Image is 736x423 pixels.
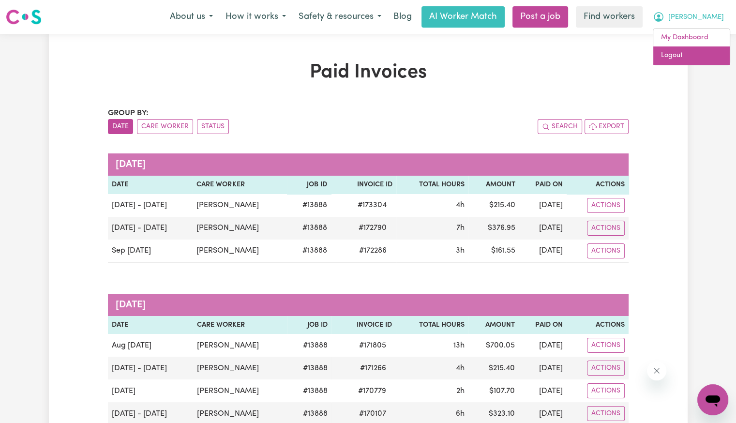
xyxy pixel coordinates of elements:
[354,363,392,374] span: # 171266
[519,194,567,217] td: [DATE]
[287,217,331,240] td: # 13888
[108,334,193,357] td: Aug [DATE]
[193,334,287,357] td: [PERSON_NAME]
[108,217,193,240] td: [DATE] - [DATE]
[587,243,625,258] button: Actions
[108,119,133,134] button: sort invoices by date
[587,383,625,398] button: Actions
[456,247,465,255] span: 3 hours
[353,245,392,257] span: # 172286
[468,379,518,402] td: $ 107.70
[108,109,149,117] span: Group by:
[519,240,567,263] td: [DATE]
[519,176,567,194] th: Paid On
[108,153,629,176] caption: [DATE]
[519,357,567,379] td: [DATE]
[353,408,392,420] span: # 170107
[108,240,193,263] td: Sep [DATE]
[193,217,287,240] td: [PERSON_NAME]
[468,334,518,357] td: $ 700.05
[653,29,730,47] a: My Dashboard
[108,61,629,84] h1: Paid Invoices
[352,199,392,211] span: # 173304
[697,384,728,415] iframe: Button to launch messaging window
[193,357,287,379] td: [PERSON_NAME]
[287,176,331,194] th: Job ID
[455,410,464,418] span: 6 hours
[668,12,724,23] span: [PERSON_NAME]
[468,194,519,217] td: $ 215.40
[137,119,193,134] button: sort invoices by care worker
[353,340,392,351] span: # 171805
[587,338,625,353] button: Actions
[193,379,287,402] td: [PERSON_NAME]
[468,176,519,194] th: Amount
[287,316,331,334] th: Job ID
[468,316,518,334] th: Amount
[388,6,418,28] a: Blog
[193,316,287,334] th: Care Worker
[567,316,629,334] th: Actions
[647,361,666,380] iframe: Close message
[585,119,629,134] button: Export
[108,194,193,217] td: [DATE] - [DATE]
[6,7,59,15] span: Need any help?
[193,240,287,263] td: [PERSON_NAME]
[456,201,465,209] span: 4 hours
[108,379,193,402] td: [DATE]
[453,342,464,349] span: 13 hours
[193,194,287,217] td: [PERSON_NAME]
[352,385,392,397] span: # 170779
[287,334,331,357] td: # 13888
[108,357,193,379] td: [DATE] - [DATE]
[519,217,567,240] td: [DATE]
[456,387,464,395] span: 2 hours
[6,8,42,26] img: Careseekers logo
[108,316,193,334] th: Date
[193,176,287,194] th: Care Worker
[6,6,42,28] a: Careseekers logo
[519,334,567,357] td: [DATE]
[538,119,582,134] button: Search
[587,221,625,236] button: Actions
[567,176,628,194] th: Actions
[519,379,567,402] td: [DATE]
[512,6,568,28] a: Post a job
[468,217,519,240] td: $ 376.95
[587,361,625,376] button: Actions
[287,194,331,217] td: # 13888
[197,119,229,134] button: sort invoices by paid status
[331,316,396,334] th: Invoice ID
[646,7,730,27] button: My Account
[108,176,193,194] th: Date
[587,198,625,213] button: Actions
[653,46,730,65] a: Logout
[287,357,331,379] td: # 13888
[353,222,392,234] span: # 172790
[455,364,464,372] span: 4 hours
[396,176,468,194] th: Total Hours
[396,316,468,334] th: Total Hours
[587,406,625,421] button: Actions
[164,7,219,27] button: About us
[468,357,518,379] td: $ 215.40
[292,7,388,27] button: Safety & resources
[576,6,643,28] a: Find workers
[219,7,292,27] button: How it works
[331,176,396,194] th: Invoice ID
[468,240,519,263] td: $ 161.55
[108,294,629,316] caption: [DATE]
[287,379,331,402] td: # 13888
[456,224,465,232] span: 7 hours
[653,28,730,65] div: My Account
[421,6,505,28] a: AI Worker Match
[519,316,567,334] th: Paid On
[287,240,331,263] td: # 13888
